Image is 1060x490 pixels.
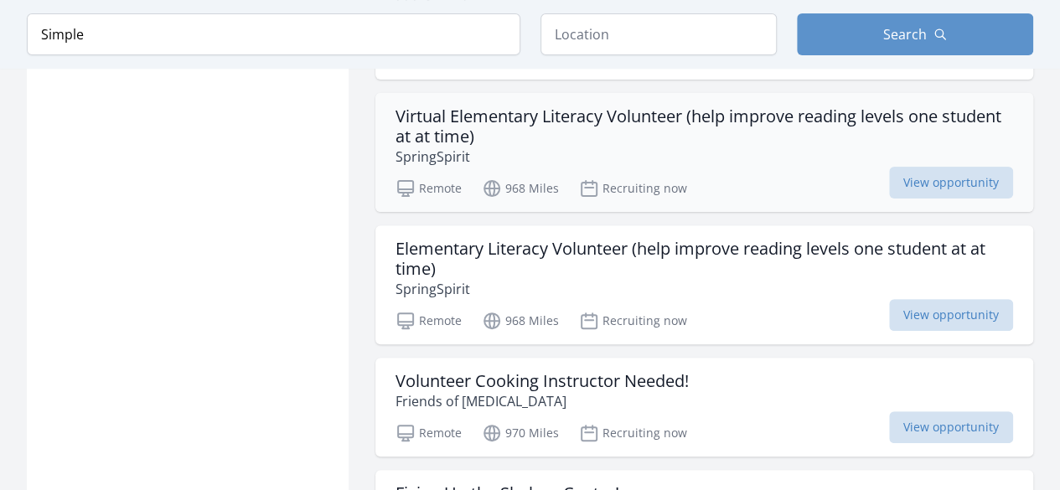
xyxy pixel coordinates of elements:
[396,178,462,199] p: Remote
[27,13,520,55] input: Keyword
[396,279,1013,299] p: SpringSpirit
[375,225,1033,344] a: Elementary Literacy Volunteer (help improve reading levels one student at at time) SpringSpirit R...
[889,167,1013,199] span: View opportunity
[797,13,1033,55] button: Search
[396,106,1013,147] h3: Virtual Elementary Literacy Volunteer (help improve reading levels one student at at time)
[396,311,462,331] p: Remote
[375,358,1033,456] a: Volunteer Cooking Instructor Needed! Friends of [MEDICAL_DATA] Remote 970 Miles Recruiting now Vi...
[375,93,1033,212] a: Virtual Elementary Literacy Volunteer (help improve reading levels one student at at time) Spring...
[579,178,687,199] p: Recruiting now
[396,391,689,411] p: Friends of [MEDICAL_DATA]
[396,239,1013,279] h3: Elementary Literacy Volunteer (help improve reading levels one student at at time)
[482,423,559,443] p: 970 Miles
[889,411,1013,443] span: View opportunity
[396,147,1013,167] p: SpringSpirit
[482,311,559,331] p: 968 Miles
[889,299,1013,331] span: View opportunity
[482,178,559,199] p: 968 Miles
[579,423,687,443] p: Recruiting now
[579,311,687,331] p: Recruiting now
[540,13,777,55] input: Location
[396,371,689,391] h3: Volunteer Cooking Instructor Needed!
[883,24,927,44] span: Search
[396,423,462,443] p: Remote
